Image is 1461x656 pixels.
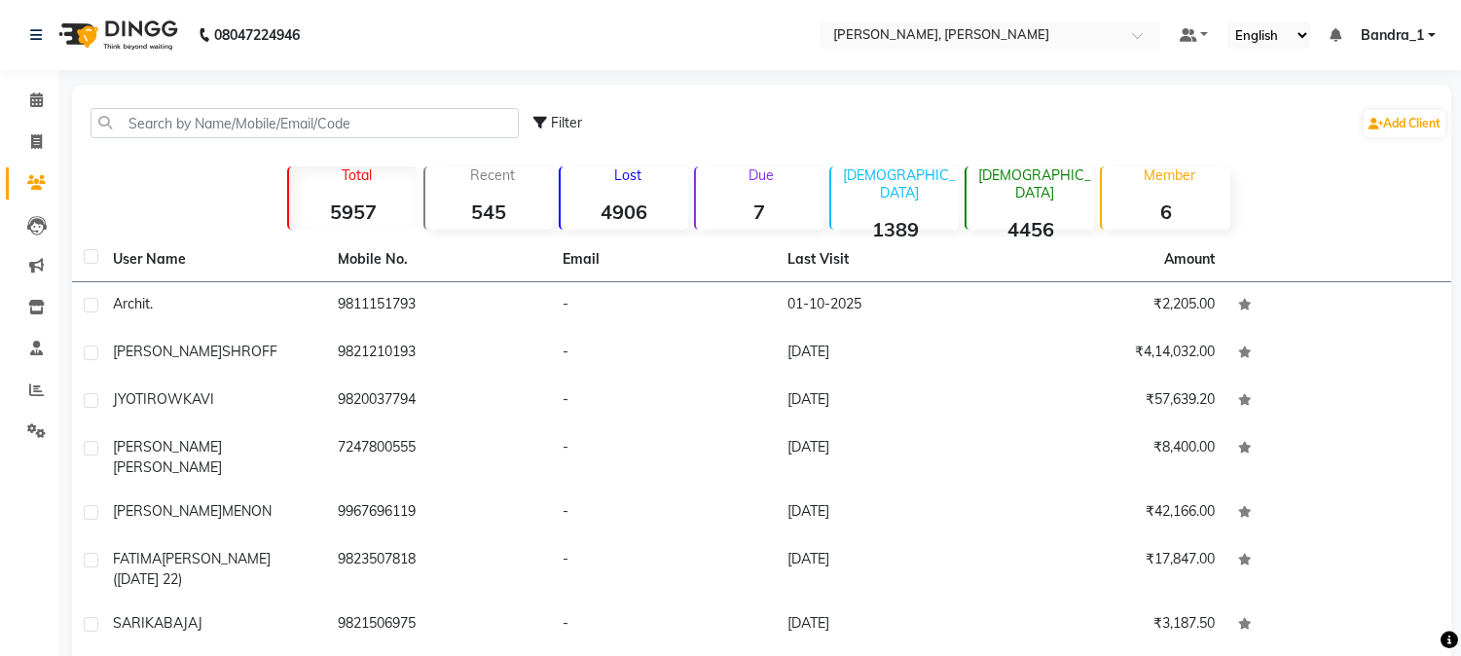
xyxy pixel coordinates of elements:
[1002,282,1226,330] td: ₹2,205.00
[839,166,959,201] p: [DEMOGRAPHIC_DATA]
[776,330,1001,378] td: [DATE]
[1364,110,1445,137] a: Add Client
[776,490,1001,537] td: [DATE]
[214,8,300,62] b: 08047224946
[1002,537,1226,601] td: ₹17,847.00
[113,458,222,476] span: [PERSON_NAME]
[551,490,776,537] td: -
[113,614,164,632] span: SARIKA
[101,237,326,282] th: User Name
[561,200,688,224] strong: 4906
[568,166,688,184] p: Lost
[551,601,776,649] td: -
[1002,490,1226,537] td: ₹42,166.00
[113,343,222,360] span: [PERSON_NAME]
[113,502,222,520] span: [PERSON_NAME]
[1002,601,1226,649] td: ₹3,187.50
[326,601,551,649] td: 9821506975
[1002,330,1226,378] td: ₹4,14,032.00
[551,114,582,131] span: Filter
[776,282,1001,330] td: 01-10-2025
[326,330,551,378] td: 9821210193
[967,217,1094,241] strong: 4456
[1152,237,1226,281] th: Amount
[326,490,551,537] td: 9967696119
[326,378,551,425] td: 9820037794
[113,390,147,408] span: JYOTI
[113,438,222,456] span: [PERSON_NAME]
[297,166,417,184] p: Total
[700,166,823,184] p: Due
[433,166,553,184] p: Recent
[1002,378,1226,425] td: ₹57,639.20
[1002,425,1226,490] td: ₹8,400.00
[222,343,277,360] span: SHROFF
[113,550,271,588] span: [PERSON_NAME] ([DATE] 22)
[326,237,551,282] th: Mobile No.
[1361,25,1424,46] span: Bandra_1
[551,378,776,425] td: -
[551,237,776,282] th: Email
[696,200,823,224] strong: 7
[326,425,551,490] td: 7247800555
[776,601,1001,649] td: [DATE]
[91,108,519,138] input: Search by Name/Mobile/Email/Code
[164,614,202,632] span: BAJAJ
[113,550,162,567] span: FATIMA
[776,425,1001,490] td: [DATE]
[551,425,776,490] td: -
[326,537,551,601] td: 9823507818
[1110,166,1229,184] p: Member
[289,200,417,224] strong: 5957
[147,390,214,408] span: ROWKAVI
[50,8,183,62] img: logo
[425,200,553,224] strong: 545
[150,295,153,312] span: .
[326,282,551,330] td: 9811151793
[831,217,959,241] strong: 1389
[222,502,272,520] span: MENON
[776,537,1001,601] td: [DATE]
[776,237,1001,282] th: Last Visit
[551,282,776,330] td: -
[551,537,776,601] td: -
[1102,200,1229,224] strong: 6
[113,295,150,312] span: Archit
[974,166,1094,201] p: [DEMOGRAPHIC_DATA]
[776,378,1001,425] td: [DATE]
[551,330,776,378] td: -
